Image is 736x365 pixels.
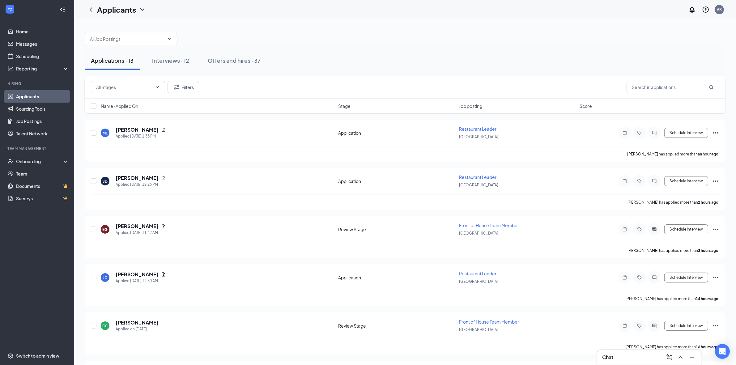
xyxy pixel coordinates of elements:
[625,344,719,350] p: [PERSON_NAME] has applied more than .
[688,6,696,13] svg: Notifications
[338,103,351,109] span: Stage
[7,353,14,359] svg: Settings
[717,7,722,12] div: AR
[7,146,68,151] div: Team Management
[161,176,166,180] svg: Document
[338,130,455,136] div: Application
[715,344,730,359] div: Open Intercom Messenger
[621,179,628,184] svg: Note
[138,6,146,13] svg: ChevronDown
[97,4,136,15] h1: Applicants
[459,103,482,109] span: Job posting
[459,231,498,236] span: [GEOGRAPHIC_DATA]
[664,176,708,186] button: Schedule Interview
[688,354,696,361] svg: Minimize
[664,321,708,331] button: Schedule Interview
[116,278,166,284] div: Applied [DATE] 12:30 AM
[16,115,69,127] a: Job Postings
[103,179,108,184] div: SD
[7,81,68,86] div: Hiring
[459,223,519,228] span: Front of House Team Member
[666,354,673,361] svg: ComposeMessage
[16,353,59,359] div: Switch to admin view
[459,319,519,325] span: Front of House Team Member
[87,6,95,13] svg: ChevronLeft
[621,227,628,232] svg: Note
[16,158,64,164] div: Onboarding
[696,345,718,349] b: 16 hours ago
[698,200,718,205] b: 2 hours ago
[664,128,708,138] button: Schedule Interview
[16,127,69,140] a: Talent Network
[628,200,719,205] p: [PERSON_NAME] has applied more than .
[687,352,697,362] button: Minimize
[602,354,613,361] h3: Chat
[651,179,658,184] svg: ChatInactive
[338,226,455,232] div: Review Stage
[161,224,166,229] svg: Document
[698,152,718,156] b: an hour ago
[7,6,13,12] svg: WorkstreamLogo
[664,273,708,282] button: Schedule Interview
[208,57,261,64] div: Offers and hires · 37
[712,129,719,137] svg: Ellipses
[16,50,69,62] a: Scheduling
[651,227,658,232] svg: ActiveChat
[712,226,719,233] svg: Ellipses
[664,224,708,234] button: Schedule Interview
[338,323,455,329] div: Review Stage
[628,248,719,253] p: [PERSON_NAME] has applied more than .
[103,275,107,280] div: JC
[173,83,180,91] svg: Filter
[116,223,159,230] h5: [PERSON_NAME]
[627,151,719,157] p: [PERSON_NAME] has applied more than .
[116,133,166,139] div: Applied [DATE] 1:33 PM
[651,130,658,135] svg: ChatInactive
[7,66,14,72] svg: Analysis
[621,130,628,135] svg: Note
[698,248,718,253] b: 3 hours ago
[16,180,69,192] a: DocumentsCrown
[16,90,69,103] a: Applicants
[627,81,719,93] input: Search in applications
[665,352,674,362] button: ComposeMessage
[459,183,498,187] span: [GEOGRAPHIC_DATA]
[155,85,160,90] svg: ChevronDown
[677,354,684,361] svg: ChevronUp
[116,175,159,181] h5: [PERSON_NAME]
[580,103,592,109] span: Score
[702,6,709,13] svg: QuestionInfo
[7,158,14,164] svg: UserCheck
[103,323,108,329] div: CS
[161,127,166,132] svg: Document
[459,327,498,332] span: [GEOGRAPHIC_DATA]
[636,275,643,280] svg: Tag
[167,36,172,41] svg: ChevronDown
[696,296,718,301] b: 14 hours ago
[152,57,189,64] div: Interviews · 12
[16,66,69,72] div: Reporting
[676,352,686,362] button: ChevronUp
[712,177,719,185] svg: Ellipses
[459,279,498,284] span: [GEOGRAPHIC_DATA]
[459,271,496,276] span: Restaurant Leader
[16,168,69,180] a: Team
[91,57,134,64] div: Applications · 13
[625,296,719,301] p: [PERSON_NAME] has applied more than .
[116,230,166,236] div: Applied [DATE] 11:42 AM
[116,181,166,188] div: Applied [DATE] 12:26 PM
[161,272,166,277] svg: Document
[459,126,496,132] span: Restaurant Leader
[116,271,159,278] h5: [PERSON_NAME]
[116,319,159,326] h5: [PERSON_NAME]
[168,81,199,93] button: Filter Filters
[709,85,714,90] svg: MagnifyingGlass
[103,130,108,136] div: ML
[636,130,643,135] svg: Tag
[101,103,138,109] span: Name · Applied On
[338,178,455,184] div: Application
[651,323,658,328] svg: ActiveChat
[16,103,69,115] a: Sourcing Tools
[338,274,455,281] div: Application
